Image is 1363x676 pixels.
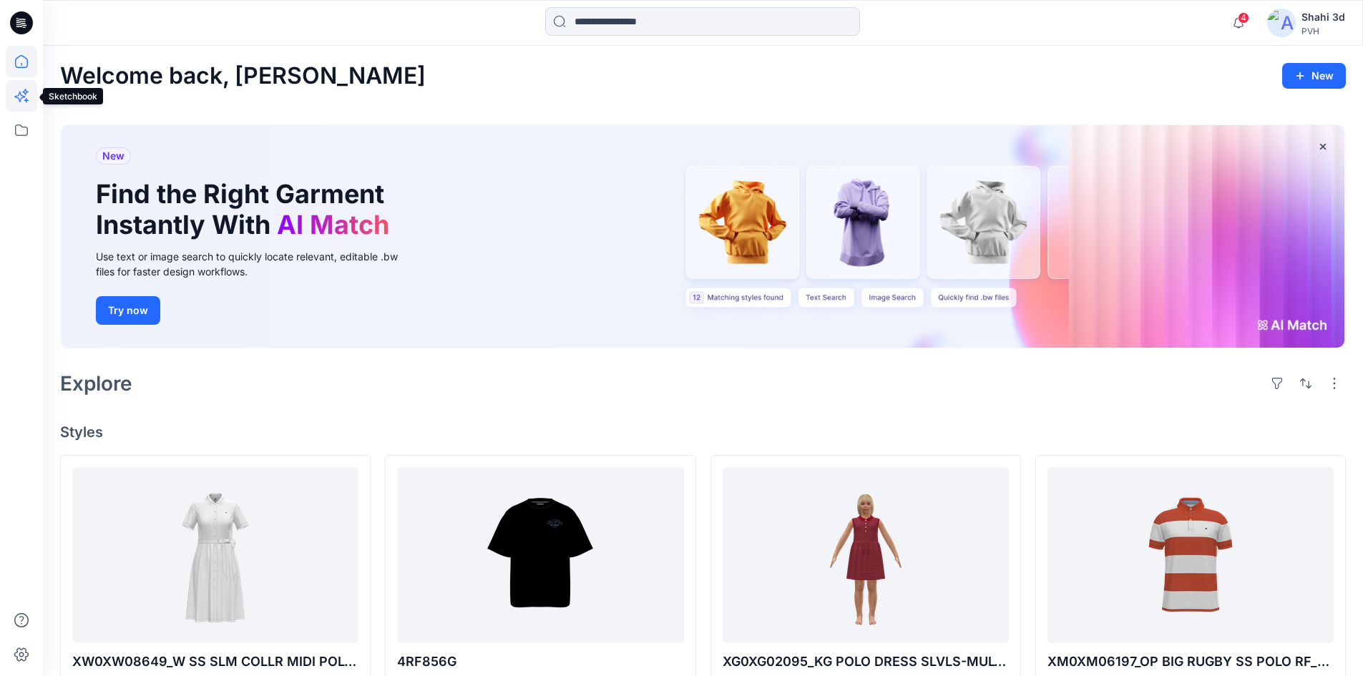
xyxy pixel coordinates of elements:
a: XM0XM06197_OP BIG RUGBY SS POLO RF_PROTO_V01 [1047,467,1334,644]
a: 4RF856G [397,467,683,644]
div: PVH [1301,26,1345,36]
h2: Welcome back, [PERSON_NAME] [60,63,426,89]
h1: Find the Right Garment Instantly With [96,179,396,240]
p: 4RF856G [397,652,683,672]
h2: Explore [60,372,132,395]
p: XG0XG02095_KG POLO DRESS SLVLS-MULTI_PROTO_V01 [723,652,1009,672]
span: New [102,147,124,165]
button: Try now [96,296,160,325]
a: XG0XG02095_KG POLO DRESS SLVLS-MULTI_PROTO_V01 [723,467,1009,644]
p: XM0XM06197_OP BIG RUGBY SS POLO RF_PROTO_V01 [1047,652,1334,672]
span: AI Match [277,209,389,240]
img: avatar [1267,9,1296,37]
p: XW0XW08649_W SS SLM COLLR MIDI POLO DRS [72,652,358,672]
h4: Styles [60,423,1346,441]
span: 4 [1238,12,1249,24]
div: Use text or image search to quickly locate relevant, editable .bw files for faster design workflows. [96,249,418,279]
button: New [1282,63,1346,89]
div: Shahi 3d [1301,9,1345,26]
a: XW0XW08649_W SS SLM COLLR MIDI POLO DRS [72,467,358,644]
